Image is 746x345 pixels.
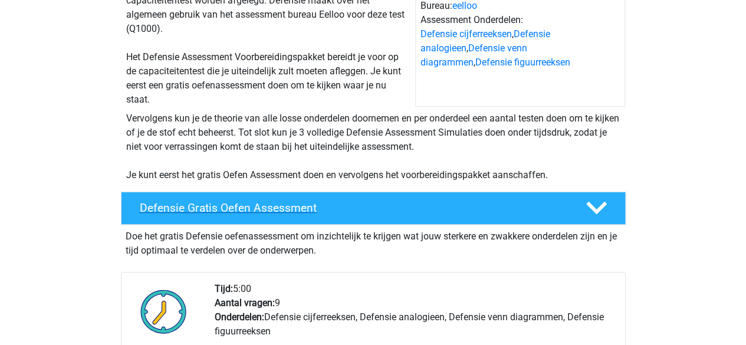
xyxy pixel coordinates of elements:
img: Klok [134,282,193,341]
div: Doe het gratis Defensie oefenassessment om inzichtelijk te krijgen wat jouw sterkere en zwakkere ... [121,225,626,258]
div: Vervolgens kun je de theorie van alle losse onderdelen doornemen en per onderdeel een aantal test... [121,111,625,182]
a: Defensie analogieen [420,28,550,54]
b: Onderdelen: [215,311,264,323]
a: Defensie Gratis Oefen Assessment [116,192,630,225]
b: Aantal vragen: [215,297,275,308]
b: Tijd: [215,283,233,294]
a: Defensie cijferreeksen [420,28,512,40]
a: Defensie venn diagrammen [420,42,527,68]
a: Defensie figuurreeksen [475,57,570,68]
h4: Defensie Gratis Oefen Assessment [140,201,567,215]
